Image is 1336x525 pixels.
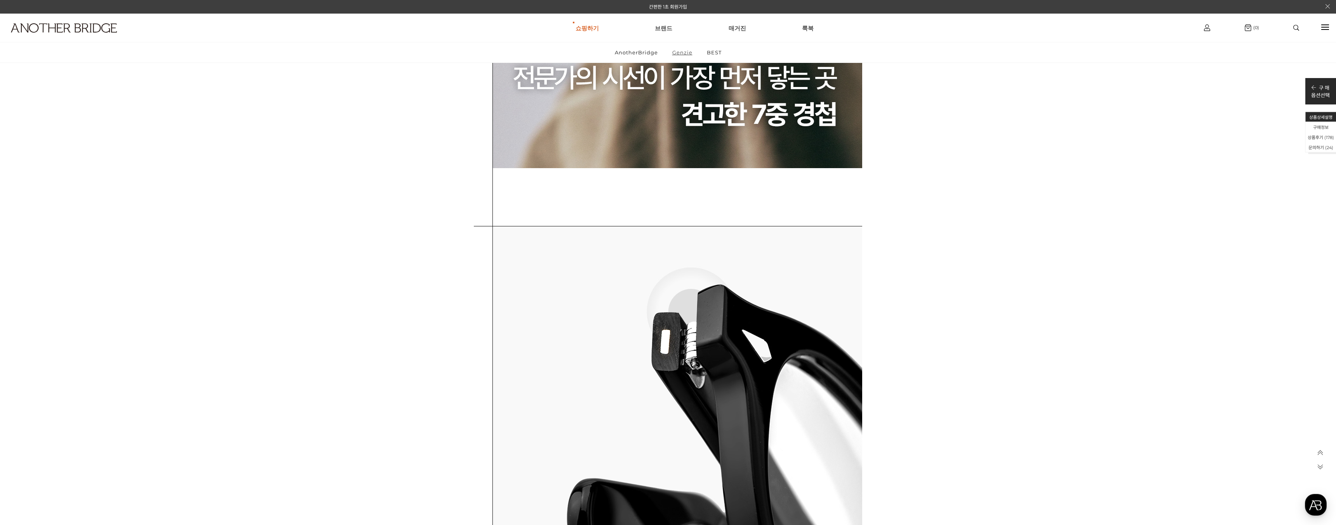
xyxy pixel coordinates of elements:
a: 대화 [51,246,100,266]
span: 홈 [24,258,29,264]
a: 브랜드 [655,14,672,42]
a: 매거진 [729,14,746,42]
span: 대화 [71,258,80,264]
a: 쇼핑하기 [576,14,599,42]
a: (0) [1245,24,1259,31]
span: 설정 [120,258,129,264]
span: (0) [1251,25,1259,30]
img: cart [1245,24,1251,31]
a: Genzie [666,42,699,63]
a: 설정 [100,246,149,266]
a: 간편한 1초 회원가입 [649,4,687,10]
img: logo [11,23,117,33]
a: 룩북 [802,14,814,42]
a: logo [4,23,204,52]
a: 홈 [2,246,51,266]
span: 178 [1326,135,1333,140]
p: 구 매 [1311,84,1330,91]
p: 옵션선택 [1311,91,1330,99]
img: search [1293,25,1299,31]
img: cart [1204,24,1210,31]
a: AnotherBridge [608,42,665,63]
a: BEST [700,42,728,63]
